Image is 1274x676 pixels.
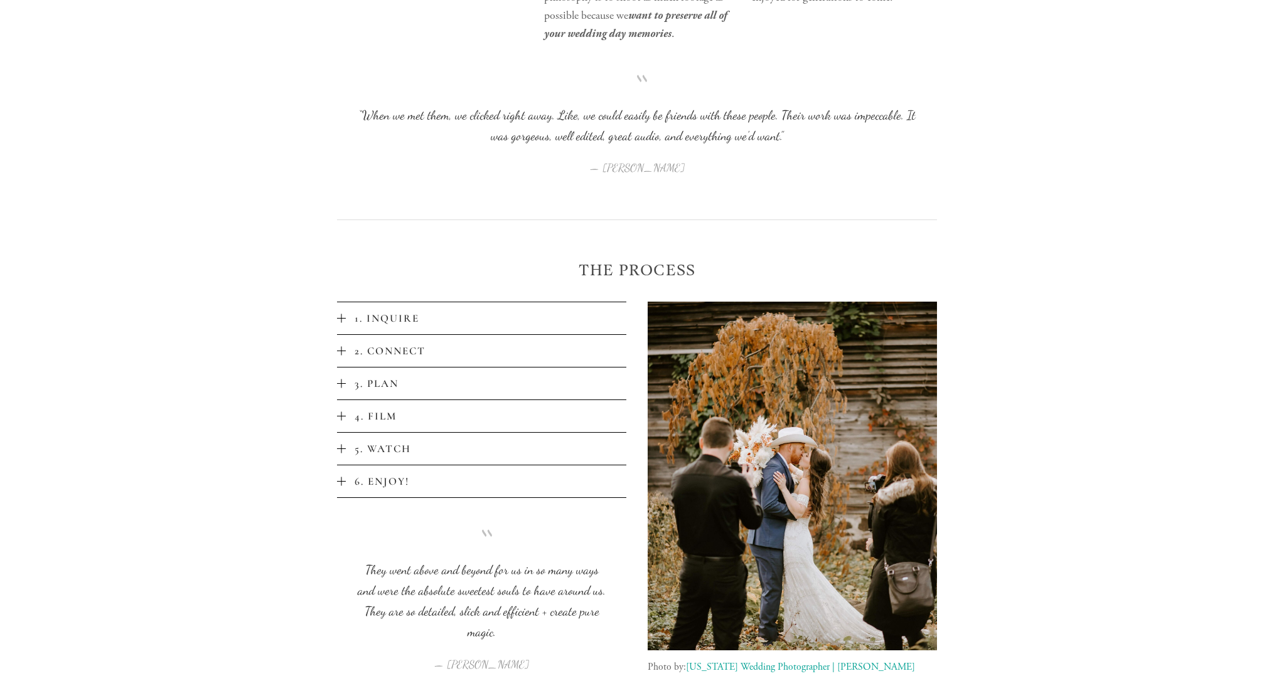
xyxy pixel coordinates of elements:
blockquote: They went above and beyond for us in so many ways and were the absolute sweetest souls to have ar... [357,539,606,643]
span: 2. Connect [346,344,626,357]
figcaption: — [PERSON_NAME] [357,147,917,179]
figcaption: — [PERSON_NAME] [357,643,606,675]
span: “ [357,539,606,560]
span: 5. Watch [346,442,626,455]
span: 1. Inquire [346,312,626,325]
button: 5. Watch [337,433,626,465]
span: 4. Film [346,409,626,423]
button: 6. Enjoy! [337,465,626,497]
span: 3. Plan [346,377,626,390]
span: 6. Enjoy! [346,475,626,488]
span: “ [357,85,917,105]
p: Photo by: [648,662,937,674]
button: 2. Connect [337,335,626,367]
a: [US_STATE] Wedding Photographer | [PERSON_NAME] [686,661,915,673]
blockquote: “When we met them, we clicked right away. Like, we could easily be friends with these people. The... [357,85,917,147]
button: 1. Inquire [337,302,626,334]
h2: The Process [337,261,937,280]
button: 3. Plan [337,367,626,399]
button: 4. Film [337,400,626,432]
em: want to preserve all of your wedding day memories [544,9,729,40]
